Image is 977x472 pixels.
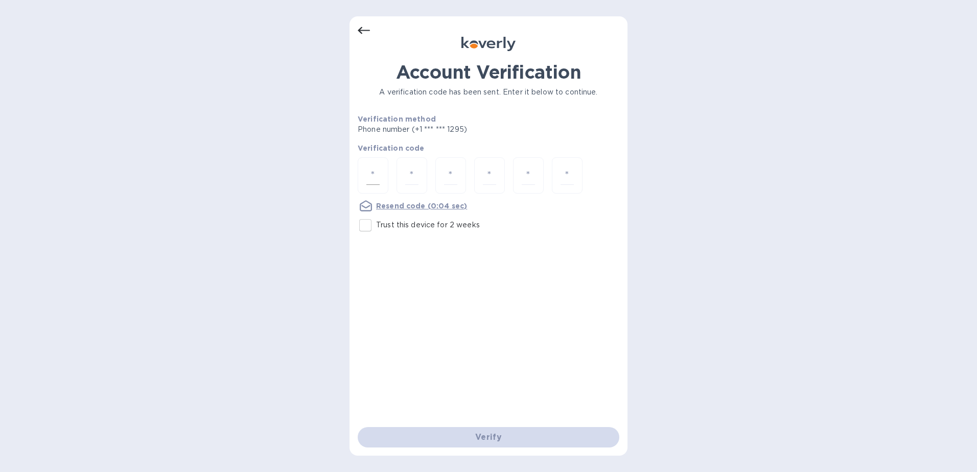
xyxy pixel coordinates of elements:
[358,143,619,153] p: Verification code
[376,220,480,230] p: Trust this device for 2 weeks
[376,202,467,210] u: Resend code (0:04 sec)
[358,115,436,123] b: Verification method
[358,124,545,135] p: Phone number (+1 *** *** 1295)
[358,61,619,83] h1: Account Verification
[358,87,619,98] p: A verification code has been sent. Enter it below to continue.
